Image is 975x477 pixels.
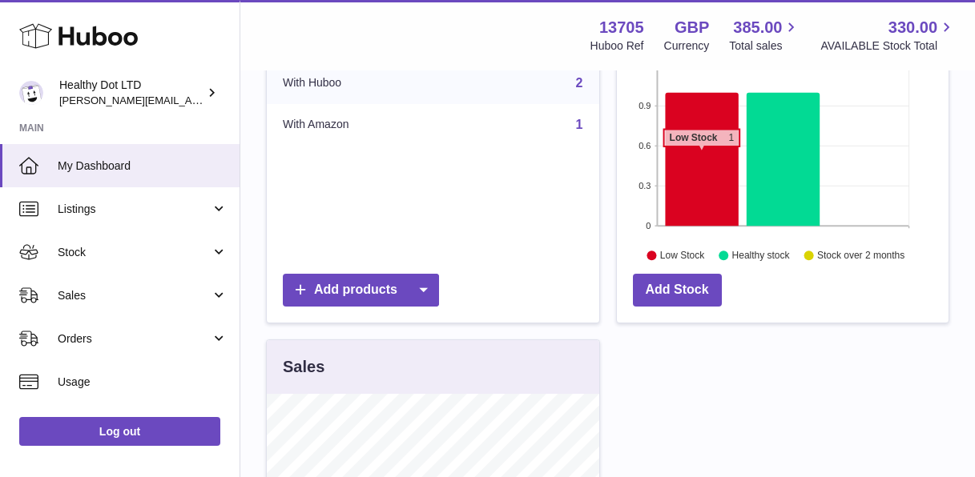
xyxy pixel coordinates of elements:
span: Total sales [729,38,800,54]
a: Add Stock [633,274,722,307]
td: With Amazon [267,104,449,146]
span: AVAILABLE Stock Total [820,38,956,54]
div: Currency [664,38,710,54]
a: Log out [19,417,220,446]
span: My Dashboard [58,158,228,174]
span: Sales [58,288,211,303]
strong: GBP [675,17,709,38]
div: Healthy Dot LTD [59,78,203,108]
a: 330.00 AVAILABLE Stock Total [820,17,956,54]
a: 385.00 Total sales [729,17,800,54]
text: 0 [646,221,651,230]
text: Stock over 2 months [817,250,904,261]
text: Low Stock [659,250,704,261]
img: Dorothy@healthydot.com [19,81,43,105]
span: Usage [58,375,228,390]
text: 0.3 [639,181,651,190]
strong: 13705 [599,17,644,38]
text: Healthy stock [731,250,790,261]
span: Stock [58,245,211,260]
span: 330.00 [888,17,937,38]
text: 1.2 [639,61,651,70]
span: Orders [58,331,211,347]
a: Add products [283,274,439,307]
tspan: 1 [728,132,734,143]
text: 0.9 [639,101,651,110]
h3: Sales [283,356,324,378]
span: Listings [58,202,211,217]
div: Huboo Ref [590,38,644,54]
a: 1 [576,118,583,131]
a: 2 [576,76,583,90]
text: 0.6 [639,141,651,150]
tspan: Low Stock [669,132,717,143]
td: With Huboo [267,62,449,104]
span: 385.00 [733,17,782,38]
span: [PERSON_NAME][EMAIL_ADDRESS][DOMAIN_NAME] [59,94,321,106]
